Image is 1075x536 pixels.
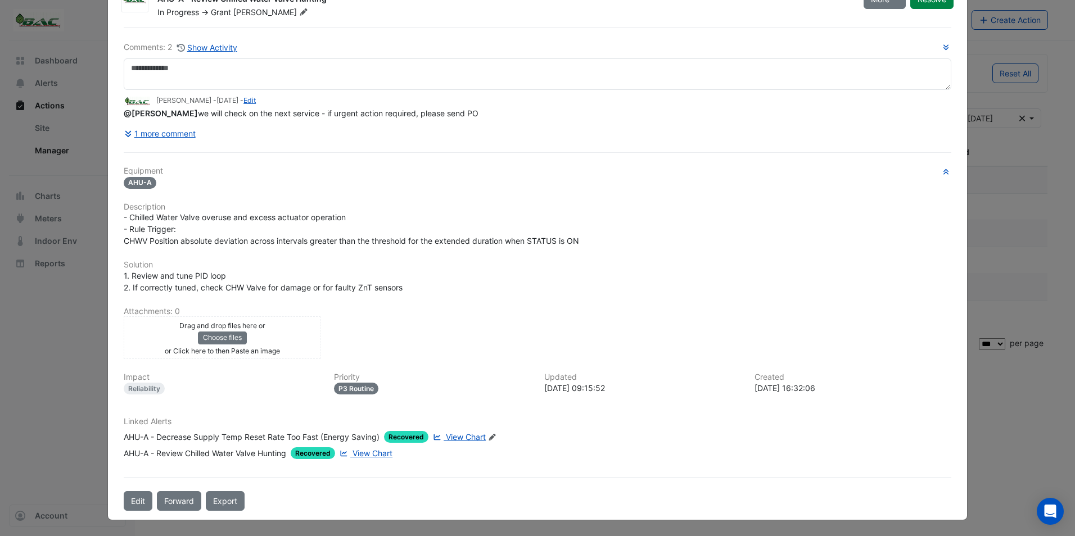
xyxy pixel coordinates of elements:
div: AHU-A - Review Chilled Water Valve Hunting [124,447,286,459]
h6: Impact [124,373,320,382]
span: -> [201,7,209,17]
a: Export [206,491,245,511]
span: AHU-A [124,177,156,189]
h6: Updated [544,373,741,382]
span: Grant [211,7,231,17]
h6: Created [755,373,951,382]
span: View Chart [353,448,392,458]
div: Reliability [124,383,165,394]
div: [DATE] 09:15:52 [544,382,741,394]
span: 1. Review and tune PID loop 2. If correctly tuned, check CHW Valve for damage or for faulty ZnT s... [124,271,403,292]
button: Edit [124,491,152,511]
a: View Chart [431,431,486,443]
h6: Linked Alerts [124,417,951,426]
span: Recovered [384,431,428,443]
span: craig.connell@elders.com.au [Elders Commercial Strada] [124,108,198,118]
span: - Chilled Water Valve overuse and excess actuator operation - Rule Trigger: CHWV Position absolut... [124,212,579,246]
a: Edit [243,96,256,105]
span: we will check on the next service - if urgent action required, please send PO [124,108,478,118]
div: Comments: 2 [124,41,238,54]
span: 2025-08-25 09:15:52 [216,96,238,105]
h6: Equipment [124,166,951,176]
button: Forward [157,491,201,511]
h6: Attachments: 0 [124,307,951,316]
span: View Chart [446,432,486,442]
button: 1 more comment [124,124,196,143]
small: or Click here to then Paste an image [165,347,280,355]
div: P3 Routine [334,383,378,394]
span: Recovered [291,447,335,459]
h6: Solution [124,260,951,270]
fa-icon: Edit Linked Alerts [488,433,496,442]
h6: Priority [334,373,531,382]
small: Drag and drop files here or [179,321,265,330]
button: Show Activity [177,41,238,54]
span: In Progress [157,7,199,17]
button: Choose files [198,331,247,344]
div: AHU-A - Decrease Supply Temp Reset Rate Too Fast (Energy Saving) [124,431,380,443]
div: Open Intercom Messenger [1037,498,1064,525]
a: View Chart [337,447,392,459]
small: [PERSON_NAME] - - [156,96,256,106]
img: Building Automation Controls [124,95,152,107]
h6: Description [124,202,951,212]
div: [DATE] 16:32:06 [755,382,951,394]
span: [PERSON_NAME] [233,7,310,18]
